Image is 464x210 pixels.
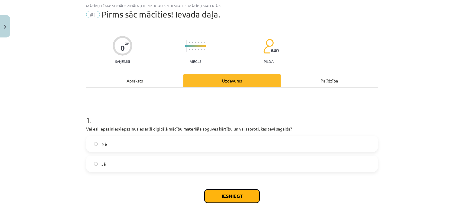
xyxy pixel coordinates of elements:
p: Saņemsi [113,59,132,63]
div: Uzdevums [183,74,281,87]
img: icon-short-line-57e1e144782c952c97e751825c79c345078a6d821885a25fce030b3d8c18986b.svg [204,42,205,43]
img: icon-close-lesson-0947bae3869378f0d4975bcd49f059093ad1ed9edebbc8119c70593378902aed.svg [4,25,6,29]
div: 0 [121,44,125,52]
img: students-c634bb4e5e11cddfef0936a35e636f08e4e9abd3cc4e673bd6f9a4125e45ecb1.svg [263,39,274,54]
img: icon-short-line-57e1e144782c952c97e751825c79c345078a6d821885a25fce030b3d8c18986b.svg [198,42,199,43]
span: Nē [101,141,107,147]
span: Pirms sāc mācīties! Ievada daļa. [101,9,220,19]
img: icon-short-line-57e1e144782c952c97e751825c79c345078a6d821885a25fce030b3d8c18986b.svg [201,49,202,50]
span: #1 [86,11,100,18]
div: Palīdzība [281,74,378,87]
button: Iesniegt [205,189,259,203]
p: Vai esi iepazinies/iepazinusies ar šī digitālā mācību materiāla apguves kārtību un vai saproti, k... [86,126,378,132]
img: icon-short-line-57e1e144782c952c97e751825c79c345078a6d821885a25fce030b3d8c18986b.svg [201,42,202,43]
p: Viegls [190,59,201,63]
img: icon-short-line-57e1e144782c952c97e751825c79c345078a6d821885a25fce030b3d8c18986b.svg [198,49,199,50]
p: pilda [264,59,273,63]
img: icon-short-line-57e1e144782c952c97e751825c79c345078a6d821885a25fce030b3d8c18986b.svg [189,49,190,50]
input: Nē [94,142,98,146]
img: icon-short-line-57e1e144782c952c97e751825c79c345078a6d821885a25fce030b3d8c18986b.svg [204,49,205,50]
span: 640 [271,48,279,53]
img: icon-short-line-57e1e144782c952c97e751825c79c345078a6d821885a25fce030b3d8c18986b.svg [192,42,193,43]
span: Jā [101,161,106,167]
img: icon-short-line-57e1e144782c952c97e751825c79c345078a6d821885a25fce030b3d8c18986b.svg [189,42,190,43]
div: Mācību tēma: Sociālo zinātņu ii - 12. klases 1. ieskaites mācību materiāls [86,4,378,8]
div: Apraksts [86,74,183,87]
input: Jā [94,162,98,166]
img: icon-short-line-57e1e144782c952c97e751825c79c345078a6d821885a25fce030b3d8c18986b.svg [195,42,196,43]
h1: 1 . [86,105,378,124]
span: XP [125,42,129,45]
img: icon-long-line-d9ea69661e0d244f92f715978eff75569469978d946b2353a9bb055b3ed8787d.svg [186,40,187,52]
img: icon-short-line-57e1e144782c952c97e751825c79c345078a6d821885a25fce030b3d8c18986b.svg [195,49,196,50]
img: icon-short-line-57e1e144782c952c97e751825c79c345078a6d821885a25fce030b3d8c18986b.svg [192,49,193,50]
